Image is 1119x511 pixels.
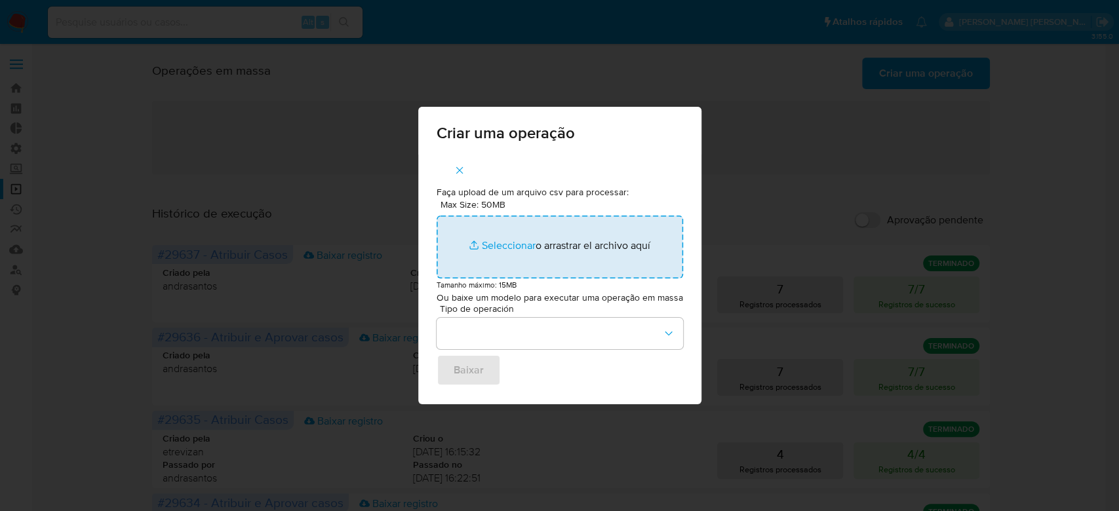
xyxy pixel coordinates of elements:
[437,186,683,199] p: Faça upload de um arquivo csv para processar:
[440,304,686,313] span: Tipo de operación
[437,279,517,290] small: Tamanho máximo: 15MB
[441,199,505,210] label: Max Size: 50MB
[437,292,683,305] p: Ou baixe um modelo para executar uma operação em massa
[437,125,683,141] span: Criar uma operação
